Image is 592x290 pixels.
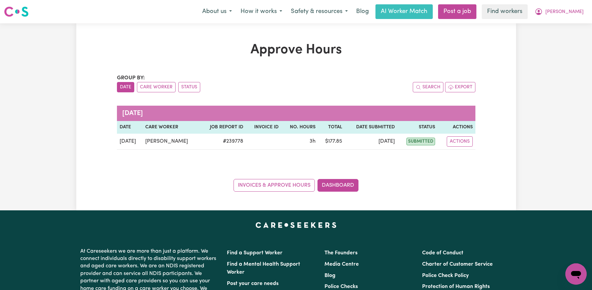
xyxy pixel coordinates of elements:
a: Blog [324,273,335,278]
a: Post a job [438,4,476,19]
th: Care worker [143,121,200,134]
td: [DATE] [117,134,143,150]
a: Protection of Human Rights [422,284,490,289]
button: Actions [447,136,473,147]
th: Actions [438,121,475,134]
a: Find workers [482,4,528,19]
button: My Account [530,5,588,19]
a: Careseekers home page [256,222,336,228]
th: Status [397,121,438,134]
a: Police Checks [324,284,358,289]
a: Charter of Customer Service [422,262,493,267]
a: AI Worker Match [375,4,433,19]
th: Invoice ID [246,121,281,134]
a: Police Check Policy [422,273,469,278]
th: Date [117,121,143,134]
a: Blog [352,4,373,19]
h1: Approve Hours [117,42,475,58]
button: Search [413,82,443,92]
img: Careseekers logo [4,6,29,18]
a: Find a Mental Health Support Worker [227,262,300,275]
button: sort invoices by date [117,82,134,92]
a: Post your care needs [227,281,279,286]
th: No. Hours [281,121,318,134]
a: Dashboard [317,179,358,192]
th: Job Report ID [200,121,246,134]
a: Careseekers logo [4,4,29,19]
button: About us [198,5,236,19]
iframe: Button to launch messaging window [565,263,587,285]
span: 3 hours [309,139,315,144]
a: Find a Support Worker [227,250,283,256]
button: How it works [236,5,287,19]
td: # 239778 [200,134,246,150]
span: [PERSON_NAME] [545,8,584,16]
td: [PERSON_NAME] [143,134,200,150]
a: The Founders [324,250,357,256]
a: Media Centre [324,262,359,267]
span: Group by: [117,75,145,81]
td: [DATE] [345,134,397,150]
button: Export [445,82,475,92]
th: Date Submitted [345,121,397,134]
caption: [DATE] [117,106,475,121]
a: Code of Conduct [422,250,463,256]
span: submitted [406,138,435,145]
button: sort invoices by paid status [178,82,200,92]
th: Total [318,121,345,134]
button: Safety & resources [287,5,352,19]
button: sort invoices by care worker [137,82,176,92]
a: Invoices & Approve Hours [234,179,315,192]
td: $ 177.85 [318,134,345,150]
